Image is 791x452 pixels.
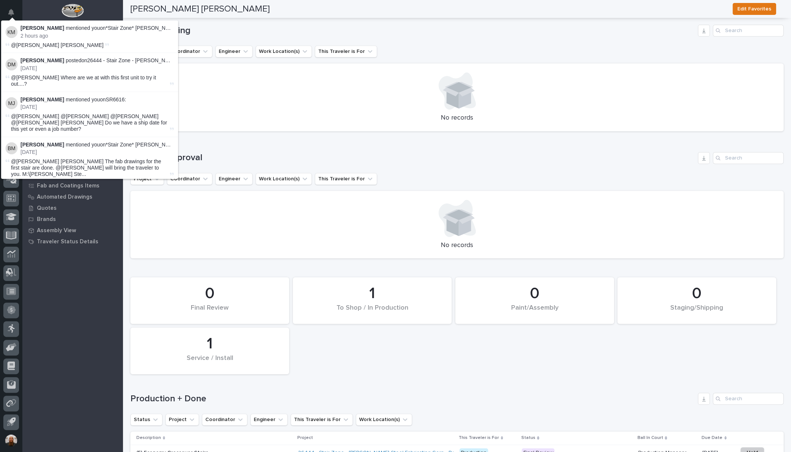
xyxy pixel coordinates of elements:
button: Work Location(s) [256,173,312,185]
input: Search [713,25,784,37]
p: [DATE] [20,65,174,72]
h2: [PERSON_NAME] [PERSON_NAME] [130,4,270,15]
a: *Stair Zone* [PERSON_NAME] Steel Fabricating Corp - (5) Economy Crossover Stairs [106,25,306,31]
button: Status [130,414,162,426]
p: [DATE] [20,149,174,155]
input: Search [713,152,784,164]
p: mentioned you on : [20,25,174,31]
button: Edit Favorites [733,3,776,15]
img: Darren Miller [6,59,18,70]
button: Engineer [215,45,253,57]
div: 1 [143,335,276,353]
p: Automated Drawings [37,194,92,200]
img: Kyle Miller [6,26,18,38]
p: mentioned you on : [20,142,174,148]
p: Ball In Court [637,434,663,442]
p: Fab and Coatings Items [37,183,99,189]
strong: [PERSON_NAME] [20,25,64,31]
strong: [PERSON_NAME] [20,142,64,148]
p: Assembly View [37,227,76,234]
h1: To Engineering [130,25,695,36]
p: No records [139,241,775,250]
p: Due Date [702,434,722,442]
div: Notifications [9,9,19,21]
p: Project [297,434,313,442]
p: mentioned you on SR6616 : [20,97,174,103]
button: This Traveler is For [315,45,377,57]
div: 1 [306,284,439,303]
div: Paint/Assembly [468,304,601,320]
span: @[PERSON_NAME] [PERSON_NAME] [11,42,104,48]
button: Coordinator [167,45,212,57]
h1: Review / Approval [130,152,695,163]
div: 0 [630,284,763,303]
a: Fab and Coatings Items [22,180,123,191]
a: Brands [22,214,123,225]
div: 0 [468,284,601,303]
p: [DATE] [20,104,174,110]
button: Notifications [3,4,19,20]
a: 26444 - Stair Zone - [PERSON_NAME] Steel Fabricating Corp - Recreation Center Project [87,57,296,63]
p: Quotes [37,205,57,212]
a: Quotes [22,202,123,214]
div: 0 [143,284,276,303]
button: Work Location(s) [356,414,412,426]
button: This Traveler is For [291,414,353,426]
button: Work Location(s) [256,45,312,57]
p: Description [136,434,161,442]
a: *Stair Zone* [PERSON_NAME] Steel Fabricating Corp - (1) Trial Economy Crossover Stairs [106,142,317,148]
p: posted on : [20,57,174,64]
button: users-avatar [3,433,19,448]
span: @[PERSON_NAME] [PERSON_NAME] The fab drawings for the first stair are done. @[PERSON_NAME] will b... [11,158,168,177]
img: Mike Johnson [6,97,18,109]
button: Engineer [215,173,253,185]
a: Traveler Status Details [22,236,123,247]
a: Assembly View [22,225,123,236]
span: @[PERSON_NAME] Where are we at with this first unit to try it out....? [11,75,156,87]
p: 2 hours ago [20,33,174,39]
img: Ben Miller [6,142,18,154]
p: Brands [37,216,56,223]
button: This Traveler is For [315,173,377,185]
strong: [PERSON_NAME] [20,57,64,63]
a: Automated Drawings [22,191,123,202]
span: @[PERSON_NAME] @[PERSON_NAME] @[PERSON_NAME] @[PERSON_NAME] [PERSON_NAME] Do we have a ship date ... [11,113,167,132]
strong: [PERSON_NAME] [20,97,64,102]
div: Final Review [143,304,276,320]
h1: Production + Done [130,393,695,404]
button: Engineer [250,414,288,426]
span: Edit Favorites [737,4,771,13]
div: To Shop / In Production [306,304,439,320]
button: Coordinator [202,414,247,426]
button: Project [165,414,199,426]
p: Status [521,434,535,442]
div: Staging/Shipping [630,304,763,320]
button: Coordinator [167,173,212,185]
img: Workspace Logo [61,4,83,18]
p: Traveler Status Details [37,238,98,245]
p: No records [139,114,775,122]
p: This Traveler is For [459,434,499,442]
input: Search [713,393,784,405]
div: Service / Install [143,354,276,370]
